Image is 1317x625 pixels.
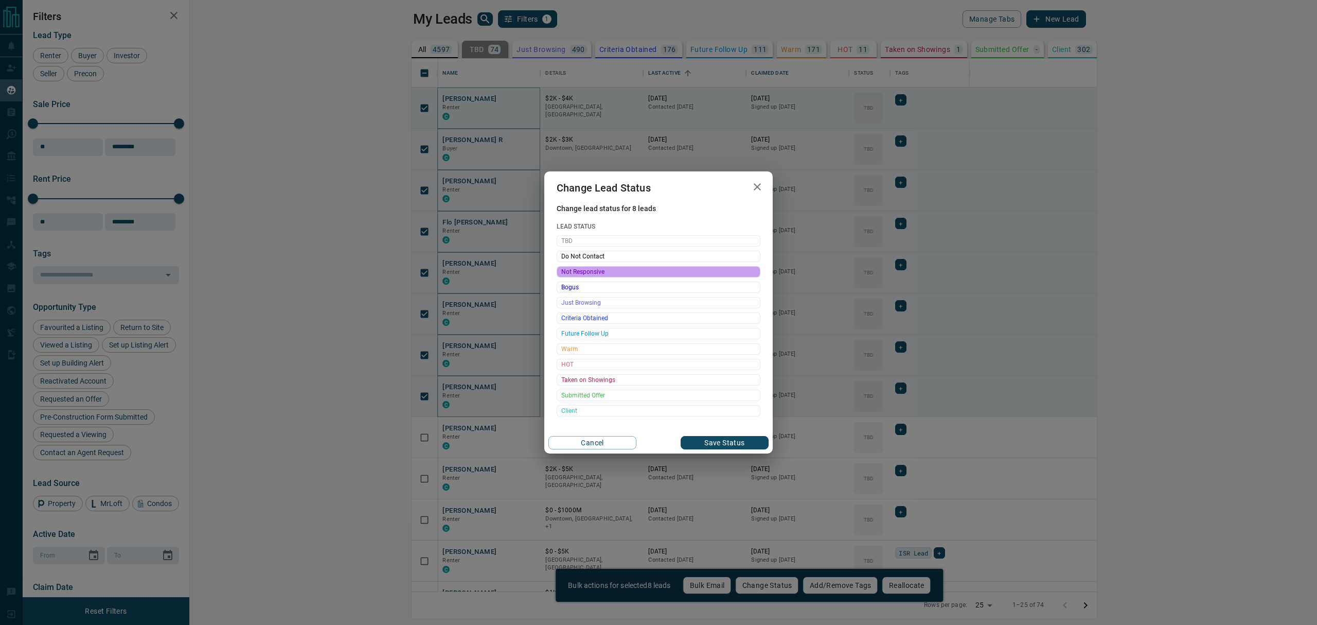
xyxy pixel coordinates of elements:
[561,251,756,262] span: Do Not Contact
[557,282,760,293] div: Bogus
[561,359,756,370] span: HOT
[561,375,756,385] span: Taken on Showings
[557,266,760,277] div: Not Responsive
[557,223,760,230] span: Lead Status
[561,298,756,308] span: Just Browsing
[548,436,636,449] button: Cancel
[561,390,756,401] span: Submitted Offer
[561,344,756,354] span: Warm
[544,171,663,204] h2: Change Lead Status
[557,405,760,416] div: Client
[557,297,760,308] div: Just Browsing
[561,282,756,292] span: Bogus
[561,236,756,246] span: TBD
[557,312,760,324] div: Criteria Obtained
[561,406,756,416] span: Client
[557,374,760,386] div: Taken on Showings
[561,328,756,339] span: Future Follow Up
[557,251,760,262] div: Do Not Contact
[557,359,760,370] div: HOT
[557,390,760,401] div: Submitted Offer
[561,313,756,323] span: Criteria Obtained
[557,343,760,355] div: Warm
[561,267,756,277] span: Not Responsive
[557,235,760,247] div: TBD
[557,204,760,213] span: Change lead status for 8 leads
[681,436,769,449] button: Save Status
[557,328,760,339] div: Future Follow Up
